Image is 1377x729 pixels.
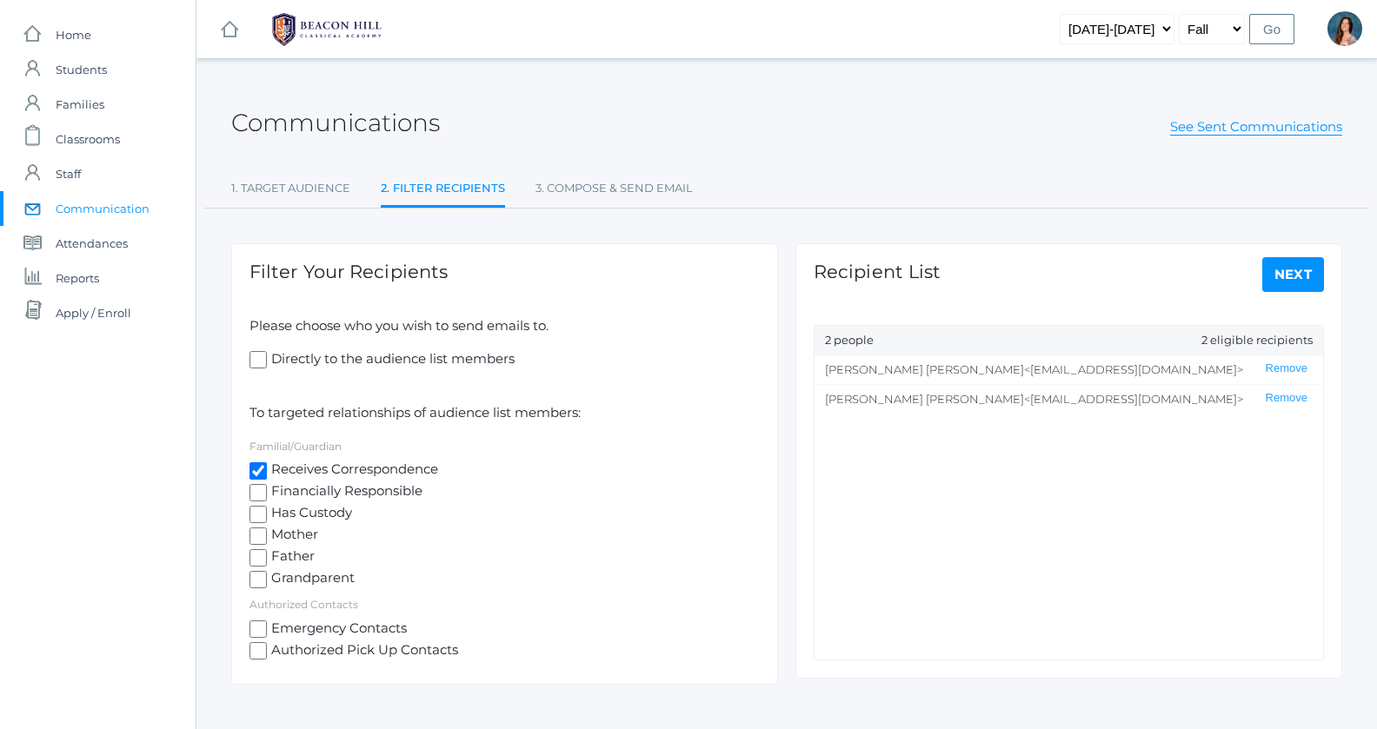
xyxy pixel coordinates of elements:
[267,547,315,568] span: Father
[249,642,267,659] input: Authorized Pick Up Contacts
[249,440,342,453] label: Familial/Guardian
[825,362,1024,376] span: [PERSON_NAME] [PERSON_NAME]
[249,620,267,638] input: Emergency Contacts
[56,122,120,156] span: Classrooms
[1262,257,1325,292] a: Next
[1261,361,1313,376] button: Remove
[249,316,760,336] p: Please choose who you wish to send emails to.
[56,261,99,295] span: Reports
[249,549,267,567] input: Father
[267,619,407,640] span: Emergency Contacts
[267,460,438,481] span: Receives Correspondence
[249,262,448,282] h1: Filter Your Recipients
[825,392,1024,406] span: [PERSON_NAME] [PERSON_NAME]
[249,462,267,480] input: Receives Correspondence
[1024,362,1243,376] span: <[EMAIL_ADDRESS][DOMAIN_NAME]>
[814,262,941,282] h1: Recipient List
[1327,11,1362,46] div: Rebecca Salazar
[1261,391,1313,406] button: Remove
[262,8,392,51] img: 1_BHCALogos-05.png
[815,326,1323,355] div: 2 people
[267,640,458,662] span: Authorized Pick Up Contacts
[1201,332,1313,349] span: 2 eligible recipients
[1249,14,1294,44] input: Go
[267,525,318,547] span: Mother
[249,403,760,423] p: To targeted relationships of audience list members:
[267,568,355,590] span: Grandparent
[535,171,693,206] a: 3. Compose & Send Email
[56,87,104,122] span: Families
[56,17,91,52] span: Home
[267,503,352,525] span: Has Custody
[56,191,150,226] span: Communication
[1170,118,1342,136] a: See Sent Communications
[249,506,267,523] input: Has Custody
[56,226,128,261] span: Attendances
[249,598,358,611] label: Authorized Contacts
[1024,392,1243,406] span: <[EMAIL_ADDRESS][DOMAIN_NAME]>
[231,171,350,206] a: 1. Target Audience
[249,571,267,588] input: Grandparent
[267,349,515,371] span: Directly to the audience list members
[267,481,422,503] span: Financially Responsible
[56,156,81,191] span: Staff
[249,484,267,501] input: Financially Responsible
[381,171,505,209] a: 2. Filter Recipients
[56,295,131,330] span: Apply / Enroll
[231,109,440,136] h2: Communications
[249,351,267,368] input: Directly to the audience list members
[249,527,267,545] input: Mother
[56,52,107,87] span: Students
